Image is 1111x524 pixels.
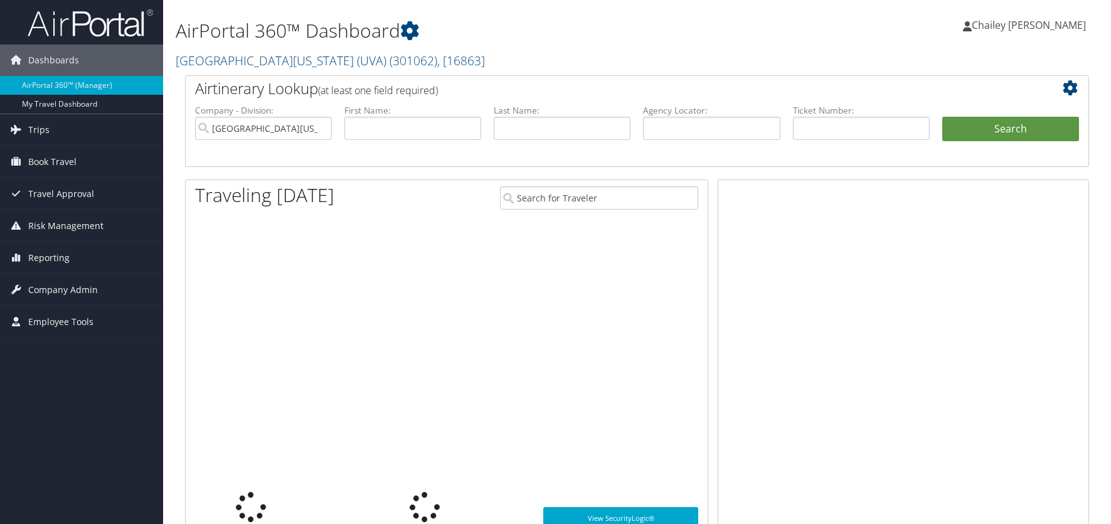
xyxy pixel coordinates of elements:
span: , [ 16863 ] [437,52,485,69]
label: First Name: [344,104,481,117]
span: (at least one field required) [318,83,438,97]
label: Company - Division: [195,104,332,117]
span: Dashboards [28,45,79,76]
button: Search [942,117,1079,142]
input: Search for Traveler [500,186,699,210]
a: [GEOGRAPHIC_DATA][US_STATE] (UVA) [176,52,485,69]
label: Agency Locator: [643,104,780,117]
h1: AirPortal 360™ Dashboard [176,18,791,44]
span: Trips [28,114,50,146]
span: ( 301062 ) [390,52,437,69]
span: Chailey [PERSON_NAME] [972,18,1086,32]
label: Ticket Number: [793,104,930,117]
span: Travel Approval [28,178,94,210]
a: Chailey [PERSON_NAME] [963,6,1098,44]
h2: Airtinerary Lookup [195,78,1004,99]
span: Book Travel [28,146,77,178]
span: Reporting [28,242,70,274]
span: Company Admin [28,274,98,306]
img: airportal-logo.png [28,8,153,38]
span: Risk Management [28,210,104,242]
h1: Traveling [DATE] [195,182,334,208]
label: Last Name: [494,104,630,117]
span: Employee Tools [28,306,93,338]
